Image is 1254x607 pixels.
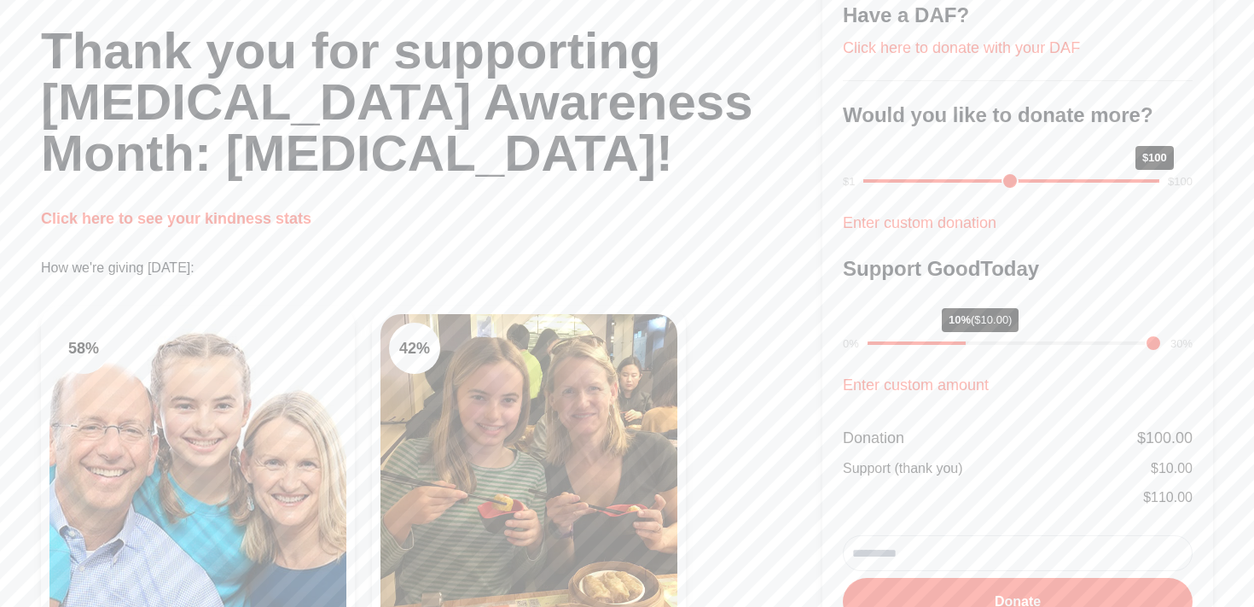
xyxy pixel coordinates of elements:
[41,210,311,227] a: Click here to see your kindness stats
[843,39,1080,56] a: Click here to donate with your DAF
[58,323,109,374] div: 58 %
[1135,146,1174,170] div: $100
[1170,336,1193,353] div: 30%
[389,323,440,374] div: 42 %
[41,26,822,179] h1: Thank you for supporting [MEDICAL_DATA] Awareness Month: [MEDICAL_DATA]!
[1137,426,1193,450] div: $
[1146,429,1193,446] span: 100.00
[1168,173,1193,190] div: $100
[843,173,855,190] div: $1
[1158,461,1193,476] span: 10.00
[843,336,859,353] div: 0%
[843,214,996,231] a: Enter custom donation
[1151,490,1193,505] span: 110.00
[1143,487,1193,508] div: $
[971,313,1012,326] span: ($10.00)
[942,308,1019,332] div: 10%
[843,2,1193,29] h3: Have a DAF?
[843,458,963,479] div: Support (thank you)
[843,426,904,450] div: Donation
[843,102,1193,129] h3: Would you like to donate more?
[843,255,1193,283] h3: Support GoodToday
[41,258,822,278] p: How we're giving [DATE]:
[1151,458,1193,479] div: $
[843,376,989,394] a: Enter custom amount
